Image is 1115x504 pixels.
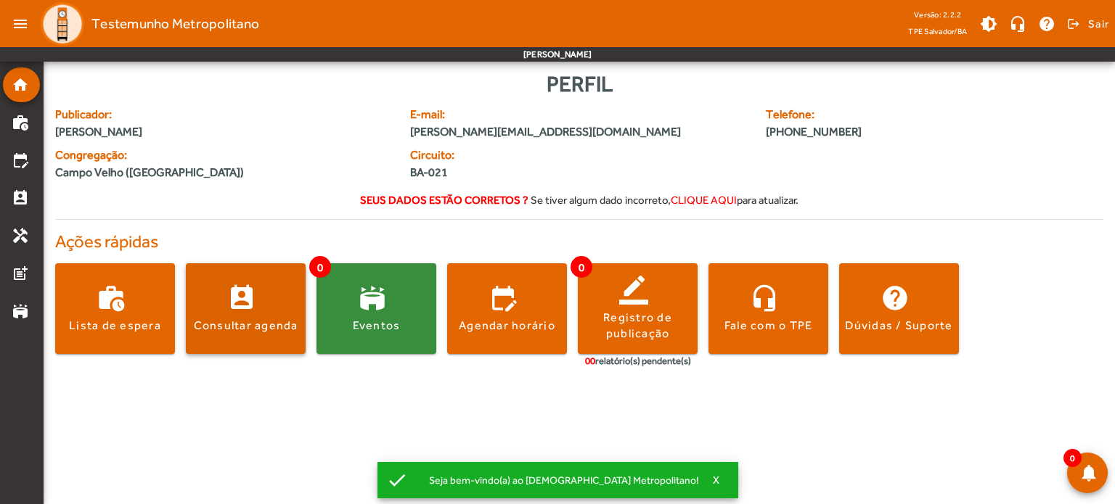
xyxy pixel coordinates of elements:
[585,355,595,366] span: 00
[410,146,571,164] span: Circuito:
[410,123,748,141] span: [PERSON_NAME][EMAIL_ADDRESS][DOMAIN_NAME]
[459,318,555,334] div: Agendar horário
[1065,13,1109,35] button: Sair
[91,12,259,36] span: Testemunho Metropolitano
[55,231,1103,252] h4: Ações rápidas
[186,263,306,354] button: Consultar agenda
[386,469,408,491] mat-icon: check
[1088,12,1109,36] span: Sair
[194,318,298,334] div: Consultar agenda
[585,354,691,368] div: relatório(s) pendente(s)
[12,152,29,169] mat-icon: edit_calendar
[699,474,735,487] button: X
[41,2,84,46] img: Logo TPE
[12,302,29,320] mat-icon: stadium
[671,194,737,206] span: clique aqui
[908,24,967,38] span: TPE Salvador/BA
[708,263,828,354] button: Fale com o TPE
[12,76,29,94] mat-icon: home
[353,318,401,334] div: Eventos
[766,123,1015,141] span: [PHONE_NUMBER]
[578,310,698,342] div: Registro de publicação
[55,67,1103,100] div: Perfil
[55,106,393,123] span: Publicador:
[35,2,259,46] a: Testemunho Metropolitano
[12,265,29,282] mat-icon: post_add
[309,256,331,278] span: 0
[447,263,567,354] button: Agendar horário
[417,470,699,490] div: Seja bem-vindo(a) ao [DEMOGRAPHIC_DATA] Metropolitano!
[12,227,29,244] mat-icon: handyman
[713,474,720,487] span: X
[845,318,952,334] div: Dúvidas / Suporte
[55,164,244,181] span: Campo Velho ([GEOGRAPHIC_DATA])
[410,106,748,123] span: E-mail:
[55,263,175,354] button: Lista de espera
[360,194,528,206] strong: Seus dados estão corretos ?
[571,256,592,278] span: 0
[908,6,967,24] div: Versão: 2.2.2
[12,189,29,207] mat-icon: perm_contact_calendar
[69,318,161,334] div: Lista de espera
[12,114,29,131] mat-icon: work_history
[531,194,799,206] span: Se tiver algum dado incorreto, para atualizar.
[724,318,813,334] div: Fale com o TPE
[55,123,393,141] span: [PERSON_NAME]
[316,263,436,354] button: Eventos
[410,164,571,181] span: BA-021
[55,146,393,164] span: Congregação:
[839,263,959,354] button: Dúvidas / Suporte
[1063,449,1082,467] span: 0
[578,263,698,354] button: Registro de publicação
[766,106,1015,123] span: Telefone:
[6,9,35,38] mat-icon: menu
